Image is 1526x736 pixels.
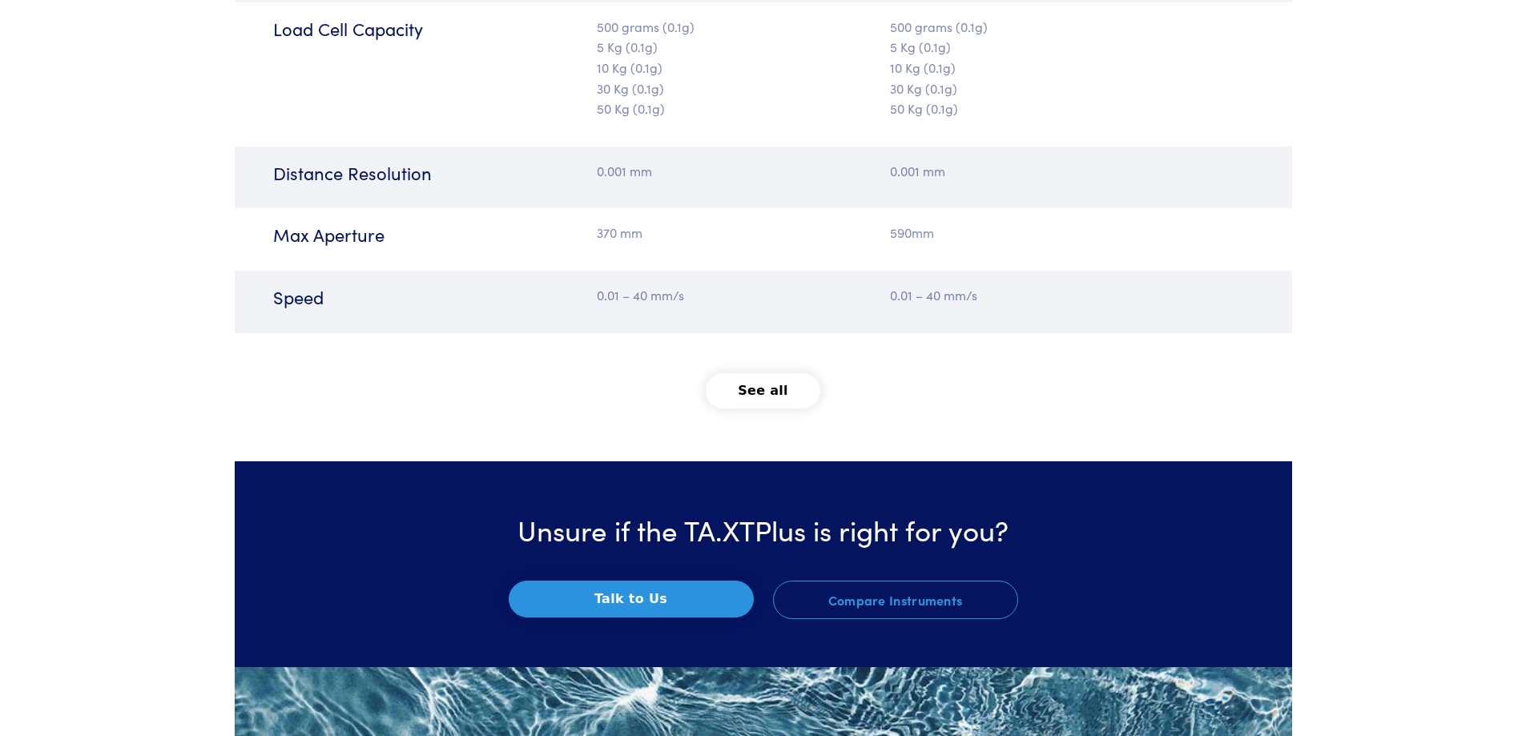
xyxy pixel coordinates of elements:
[890,17,1194,119] p: 500 grams (0.1g) 5 Kg (0.1g) 10 Kg (0.1g) 30 Kg (0.1g) 50 Kg (0.1g)
[509,581,754,617] button: Talk to Us
[773,581,1018,619] a: Compare Instruments
[597,17,754,119] p: 500 grams (0.1g) 5 Kg (0.1g) 10 Kg (0.1g) 30 Kg (0.1g) 50 Kg (0.1g)
[706,373,820,408] button: See all
[273,17,578,42] h6: Load Cell Capacity
[597,285,754,306] p: 0.01 – 40 mm/s
[890,285,1194,306] p: 0.01 – 40 mm/s
[244,509,1282,549] h3: Unsure if the TA.XTPlus is right for you?
[597,161,754,182] p: 0.001 mm
[890,223,1194,243] p: 590mm
[597,223,754,243] p: 370 mm
[273,285,578,310] h6: Speed
[273,161,578,186] h6: Distance Resolution
[890,161,1194,182] p: 0.001 mm
[273,223,578,247] h6: Max Aperture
